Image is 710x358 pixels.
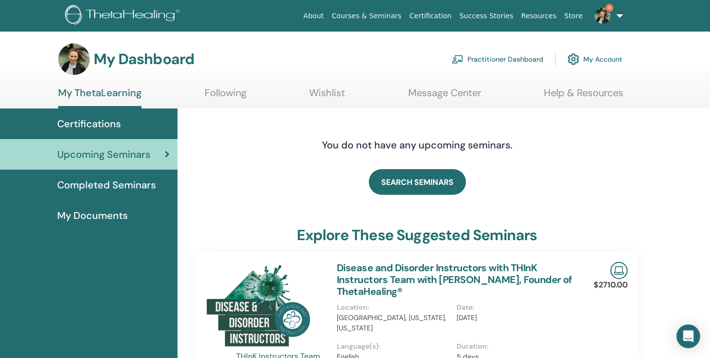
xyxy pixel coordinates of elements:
[337,341,451,352] p: Language(s) :
[452,55,463,64] img: chalkboard-teacher.svg
[610,262,628,279] img: Live Online Seminar
[337,313,451,333] p: [GEOGRAPHIC_DATA], [US_STATE], [US_STATE]
[57,178,156,192] span: Completed Seminars
[57,116,121,131] span: Certifications
[594,279,628,291] p: $2710.00
[408,87,481,106] a: Message Center
[297,226,537,244] h3: explore these suggested seminars
[337,302,451,313] p: Location :
[299,7,327,25] a: About
[456,7,517,25] a: Success Stories
[457,302,570,313] p: Date :
[58,43,90,75] img: default.jpg
[452,48,543,70] a: Practitioner Dashboard
[58,87,142,108] a: My ThetaLearning
[595,8,610,24] img: default.jpg
[381,177,454,187] span: SEARCH SEMINARS
[457,341,570,352] p: Duration :
[457,313,570,323] p: [DATE]
[65,5,183,27] img: logo.png
[94,50,194,68] h3: My Dashboard
[337,261,572,298] a: Disease and Disorder Instructors with THInK Instructors Team with [PERSON_NAME], Founder of Theta...
[544,87,623,106] a: Help & Resources
[309,87,345,106] a: Wishlist
[517,7,561,25] a: Resources
[605,4,613,12] span: 4
[328,7,406,25] a: Courses & Seminars
[262,139,572,151] h4: You do not have any upcoming seminars.
[204,262,325,354] img: Disease and Disorder Instructors
[561,7,587,25] a: Store
[568,51,579,68] img: cog.svg
[57,208,128,223] span: My Documents
[405,7,455,25] a: Certification
[369,169,466,195] a: SEARCH SEMINARS
[676,324,700,348] div: Open Intercom Messenger
[57,147,150,162] span: Upcoming Seminars
[205,87,247,106] a: Following
[568,48,622,70] a: My Account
